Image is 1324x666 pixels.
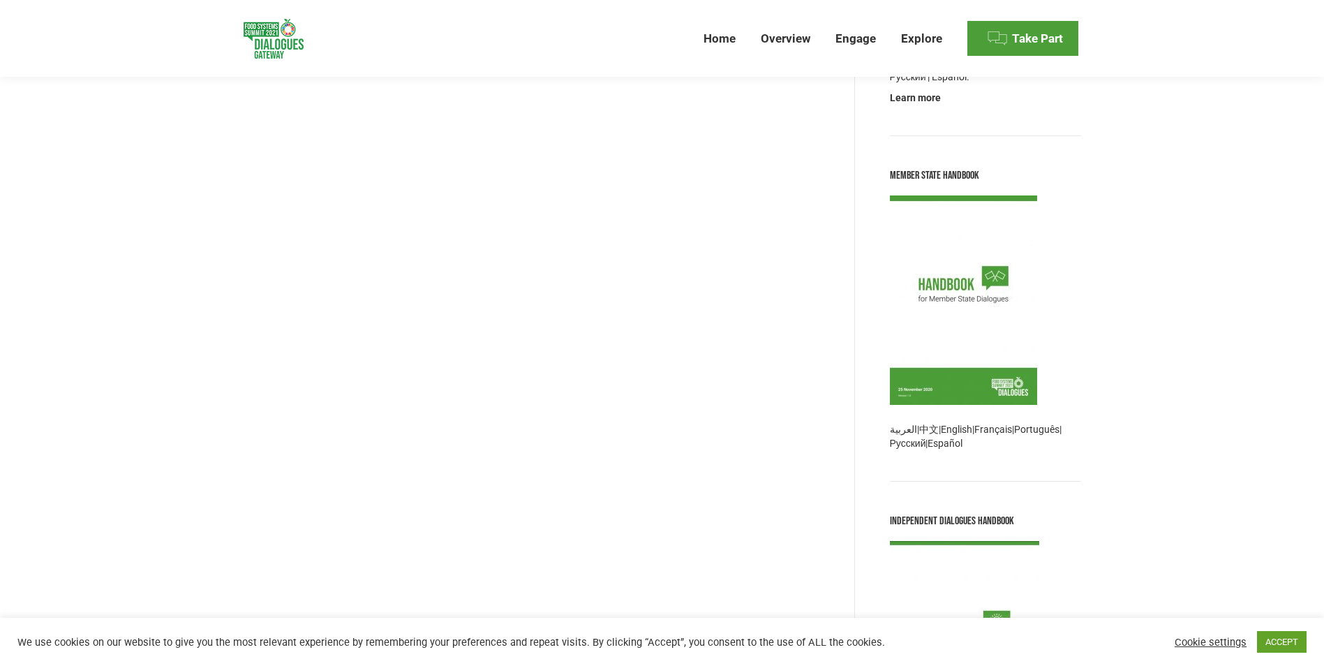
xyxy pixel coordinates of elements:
div: We use cookies on our website to give you the most relevant experience by remembering your prefer... [17,636,920,649]
a: ACCEPT [1257,631,1307,653]
div: Independent Dialogues Handbook [890,512,1081,531]
span: Overview [761,31,810,46]
a: Español. [932,71,969,82]
a: Français [974,424,1012,435]
p: | | | | | | [890,422,1081,450]
a: English [941,424,972,435]
span: Take Part [1012,31,1063,46]
a: 中文 [919,424,939,435]
span: Home [704,31,736,46]
span: Explore [901,31,942,46]
span: Engage [835,31,876,46]
img: Food Systems Summit Dialogues [244,19,304,59]
a: Español [928,438,962,449]
a: Português [1014,424,1059,435]
img: Menu icon [987,28,1008,49]
div: Member State Handbook [890,167,1081,185]
a: العربية [890,424,917,435]
a: Cookie settings [1175,636,1247,649]
a: Русский | [890,71,930,82]
a: Learn more [890,92,941,103]
a: Русский [890,438,926,449]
